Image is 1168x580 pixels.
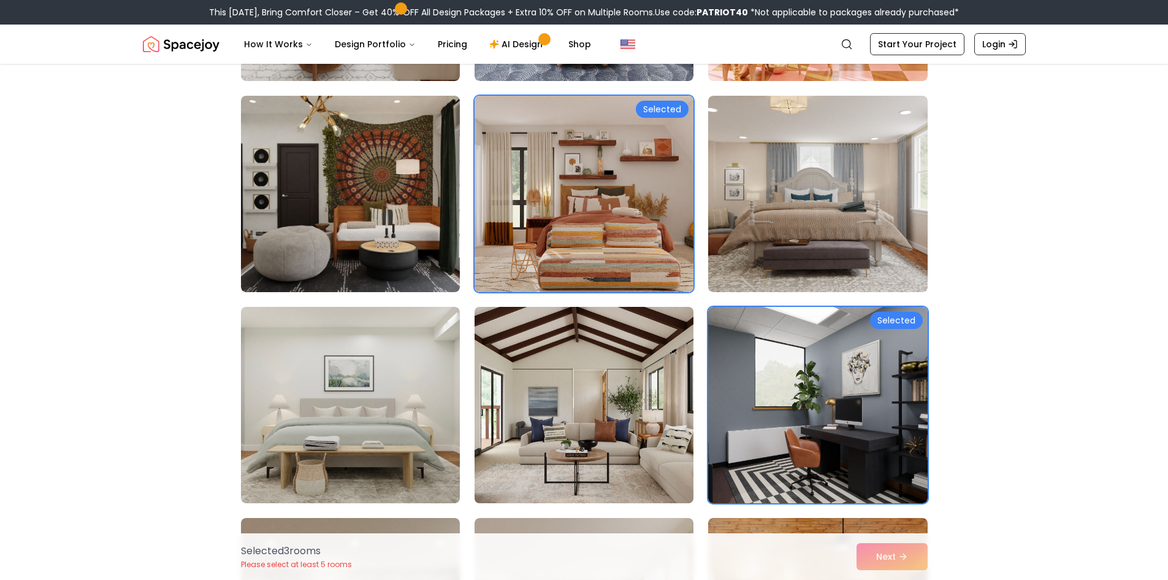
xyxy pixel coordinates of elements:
[241,560,352,570] p: Please select at least 5 rooms
[143,32,219,56] img: Spacejoy Logo
[636,101,689,118] div: Selected
[241,96,460,292] img: Room room-34
[697,6,748,18] b: PATRIOT40
[469,302,699,508] img: Room room-38
[209,6,959,18] div: This [DATE], Bring Comfort Closer – Get 40% OFF All Design Packages + Extra 10% OFF on Multiple R...
[620,37,635,52] img: United States
[475,96,693,292] img: Room room-35
[241,544,352,559] p: Selected 3 room s
[234,32,323,56] button: How It Works
[559,32,601,56] a: Shop
[708,96,927,292] img: Room room-36
[325,32,426,56] button: Design Portfolio
[479,32,556,56] a: AI Design
[241,307,460,503] img: Room room-37
[234,32,601,56] nav: Main
[655,6,748,18] span: Use code:
[870,33,964,55] a: Start Your Project
[143,32,219,56] a: Spacejoy
[708,307,927,503] img: Room room-39
[974,33,1026,55] a: Login
[428,32,477,56] a: Pricing
[143,25,1026,64] nav: Global
[748,6,959,18] span: *Not applicable to packages already purchased*
[870,312,923,329] div: Selected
